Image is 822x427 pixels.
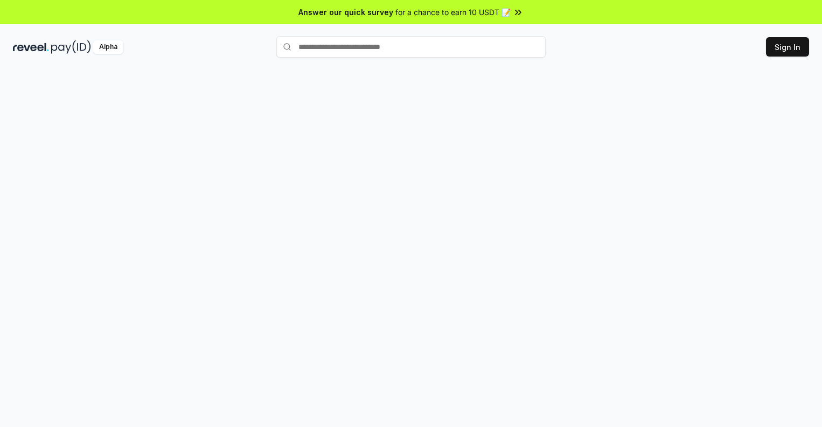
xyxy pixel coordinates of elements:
[395,6,511,18] span: for a chance to earn 10 USDT 📝
[298,6,393,18] span: Answer our quick survey
[13,40,49,54] img: reveel_dark
[93,40,123,54] div: Alpha
[766,37,809,57] button: Sign In
[51,40,91,54] img: pay_id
